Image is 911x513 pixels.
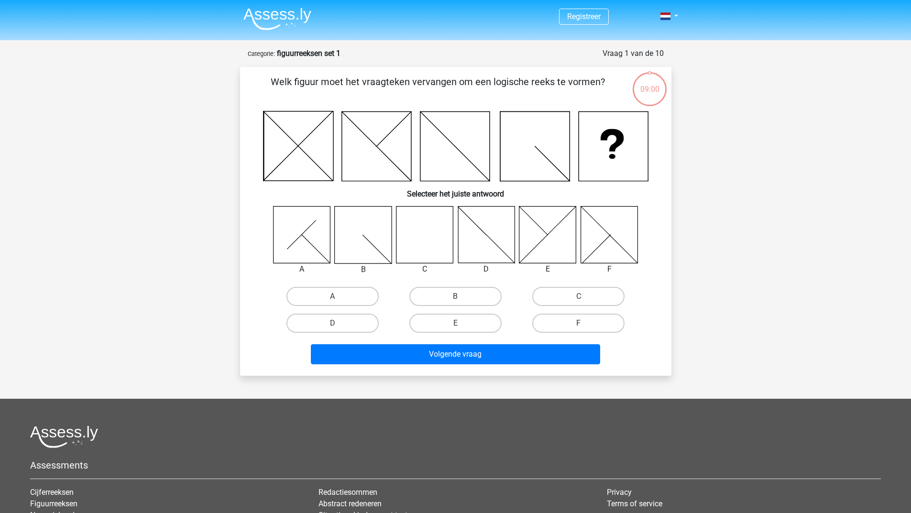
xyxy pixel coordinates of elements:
img: Assessly [243,8,311,30]
div: A [266,263,338,275]
img: Assessly logo [30,426,98,448]
strong: figuurreeksen set 1 [277,49,340,58]
label: E [409,314,502,333]
div: B [327,264,399,275]
h6: Selecteer het juiste antwoord [255,182,656,198]
a: Redactiesommen [318,488,377,497]
div: F [573,263,646,275]
a: Cijferreeksen [30,488,74,497]
a: Privacy [607,488,632,497]
a: Figuurreeksen [30,499,77,508]
div: 09:00 [632,71,668,95]
div: C [389,263,461,275]
div: D [450,263,523,275]
div: Vraag 1 van de 10 [603,48,664,59]
label: A [286,287,379,306]
label: D [286,314,379,333]
div: E [512,263,584,275]
button: Volgende vraag [311,344,600,364]
a: Registreer [567,12,601,21]
a: Abstract redeneren [318,499,382,508]
p: Welk figuur moet het vraagteken vervangen om een logische reeks te vormen? [255,75,620,103]
label: B [409,287,502,306]
h5: Assessments [30,459,881,471]
a: Terms of service [607,499,662,508]
label: C [532,287,625,306]
small: Categorie: [248,50,275,57]
label: F [532,314,625,333]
